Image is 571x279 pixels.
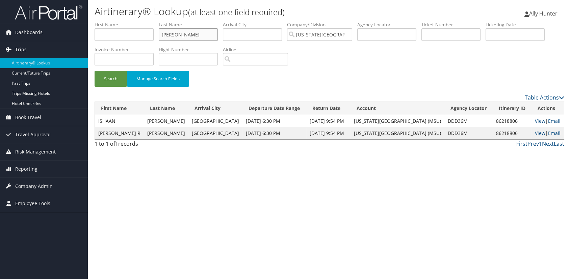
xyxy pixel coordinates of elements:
label: Airline [223,46,293,53]
label: Flight Number [159,46,223,53]
a: Email [548,118,561,124]
td: [DATE] 9:54 PM [306,115,351,127]
span: Travel Approval [15,126,51,143]
label: Agency Locator [357,21,421,28]
img: airportal-logo.png [15,4,82,20]
label: Invoice Number [95,46,159,53]
th: Account: activate to sort column ascending [351,102,444,115]
a: Ally Hunter [524,3,564,24]
label: Company/Division [287,21,357,28]
th: First Name: activate to sort column descending [95,102,144,115]
span: 1 [115,140,118,147]
td: | [531,115,564,127]
th: Last Name: activate to sort column ascending [144,102,188,115]
th: Actions [531,102,564,115]
span: Risk Management [15,143,56,160]
td: [PERSON_NAME] [144,127,188,139]
td: [DATE] 6:30 PM [242,115,306,127]
a: Email [548,130,561,136]
a: Last [554,140,564,147]
td: 86218806 [493,115,531,127]
td: [PERSON_NAME] R [95,127,144,139]
span: Book Travel [15,109,41,126]
td: | [531,127,564,139]
label: Ticket Number [421,21,486,28]
span: Ally Hunter [529,10,557,17]
th: Departure Date Range: activate to sort column ascending [242,102,306,115]
a: Table Actions [525,94,564,101]
th: Arrival City: activate to sort column ascending [188,102,242,115]
h1: Airtinerary® Lookup [95,4,408,19]
a: View [535,118,545,124]
td: DDD36M [444,115,493,127]
td: 86218806 [493,127,531,139]
small: (at least one field required) [188,6,285,18]
label: Ticketing Date [486,21,550,28]
th: Agency Locator: activate to sort column ascending [444,102,493,115]
span: Company Admin [15,178,53,195]
td: [US_STATE][GEOGRAPHIC_DATA] (MSU) [351,115,444,127]
label: First Name [95,21,159,28]
td: DDD36M [444,127,493,139]
td: [DATE] 9:54 PM [306,127,351,139]
button: Search [95,71,127,87]
span: Reporting [15,161,37,177]
a: View [535,130,545,136]
td: [US_STATE][GEOGRAPHIC_DATA] (MSU) [351,127,444,139]
th: Return Date: activate to sort column ascending [306,102,351,115]
span: Employee Tools [15,195,50,212]
td: [PERSON_NAME] [144,115,188,127]
td: [GEOGRAPHIC_DATA] [188,127,242,139]
label: Last Name [159,21,223,28]
th: Itinerary ID: activate to sort column ascending [493,102,531,115]
a: 1 [539,140,542,147]
a: Prev [527,140,539,147]
div: 1 to 1 of records [95,140,204,151]
td: ISHAAN [95,115,144,127]
a: First [516,140,527,147]
label: Arrival City [223,21,287,28]
a: Next [542,140,554,147]
button: Manage Search Fields [127,71,189,87]
span: Dashboards [15,24,43,41]
span: Trips [15,41,27,58]
td: [DATE] 6:30 PM [242,127,306,139]
td: [GEOGRAPHIC_DATA] [188,115,242,127]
